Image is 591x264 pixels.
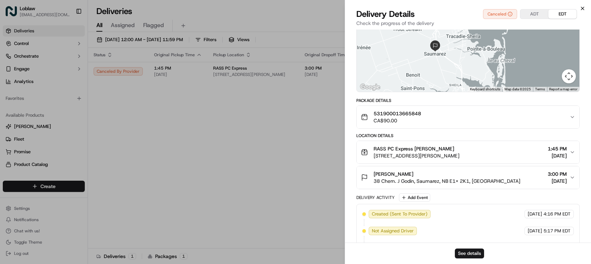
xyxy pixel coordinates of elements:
input: Got a question? Start typing here... [18,45,127,53]
span: Created (Sent To Provider) [372,211,427,217]
img: 1753817452368-0c19585d-7be3-40d9-9a41-2dc781b3d1eb [15,67,27,80]
div: 💻 [59,158,65,163]
span: Knowledge Base [14,157,54,164]
button: See all [109,90,128,98]
button: Add Event [399,193,430,202]
button: [PERSON_NAME]38 Chem. J Godin, Saumarez, NB E1X 2K1, [GEOGRAPHIC_DATA]3:00 PM[DATE] [357,166,579,189]
span: [PERSON_NAME] [22,109,57,115]
button: Canceled [483,9,517,19]
div: Location Details [356,133,580,139]
div: Delivery Activity [356,195,395,200]
div: Start new chat [32,67,115,74]
span: [STREET_ADDRESS][PERSON_NAME] [374,152,459,159]
span: [PERSON_NAME] [374,170,413,178]
img: 1736555255976-a54dd68f-1ca7-489b-9aae-adbdc363a1c4 [7,67,20,80]
a: 📗Knowledge Base [4,154,57,167]
span: 3:00 PM [548,170,567,178]
span: 5:17 PM EDT [544,228,571,234]
p: Check the progress of the delivery [356,20,580,27]
span: API Documentation [66,157,113,164]
span: Klarizel Pensader [22,128,58,134]
span: CA$90.00 [374,117,421,124]
span: 38 Chem. J Godin, Saumarez, NB E1X 2K1, [GEOGRAPHIC_DATA] [374,178,520,185]
a: Open this area in Google Maps (opens a new window) [358,83,382,92]
button: Start new chat [120,69,128,78]
img: Bea Lacdao [7,102,18,114]
button: RASS PC Express [PERSON_NAME][STREET_ADDRESS][PERSON_NAME]1:45 PM[DATE] [357,141,579,163]
a: 💻API Documentation [57,154,116,167]
button: See details [455,249,484,258]
span: 11:07 AM [63,128,83,134]
span: Delivery Details [356,8,415,20]
img: Klarizel Pensader [7,121,18,133]
img: Nash [7,7,21,21]
span: • [59,128,62,134]
span: 4:16 PM EDT [544,211,571,217]
img: 1736555255976-a54dd68f-1ca7-489b-9aae-adbdc363a1c4 [14,128,20,134]
span: 1:45 PM [548,145,567,152]
a: Powered byPylon [50,174,85,180]
button: Map camera controls [562,69,576,83]
p: Welcome 👋 [7,28,128,39]
a: Report a map error [549,87,577,91]
img: 1736555255976-a54dd68f-1ca7-489b-9aae-adbdc363a1c4 [14,109,20,115]
span: Pylon [70,174,85,180]
span: 11:21 AM [62,109,82,115]
span: [DATE] [528,211,542,217]
span: Not Assigned Driver [372,228,414,234]
div: 📗 [7,158,13,163]
span: [DATE] [548,178,567,185]
a: Terms (opens in new tab) [535,87,545,91]
button: Keyboard shortcuts [470,87,500,92]
span: 531900013665848 [374,110,421,117]
span: [DATE] [528,228,542,234]
button: EDT [548,9,577,19]
button: 531900013665848CA$90.00 [357,106,579,128]
span: Map data ©2025 [504,87,531,91]
div: We're available if you need us! [32,74,97,80]
span: RASS PC Express [PERSON_NAME] [374,145,454,152]
button: ADT [520,9,548,19]
div: Past conversations [7,91,47,97]
div: Package Details [356,98,580,103]
img: Google [358,83,382,92]
span: • [58,109,61,115]
span: [DATE] [548,152,567,159]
